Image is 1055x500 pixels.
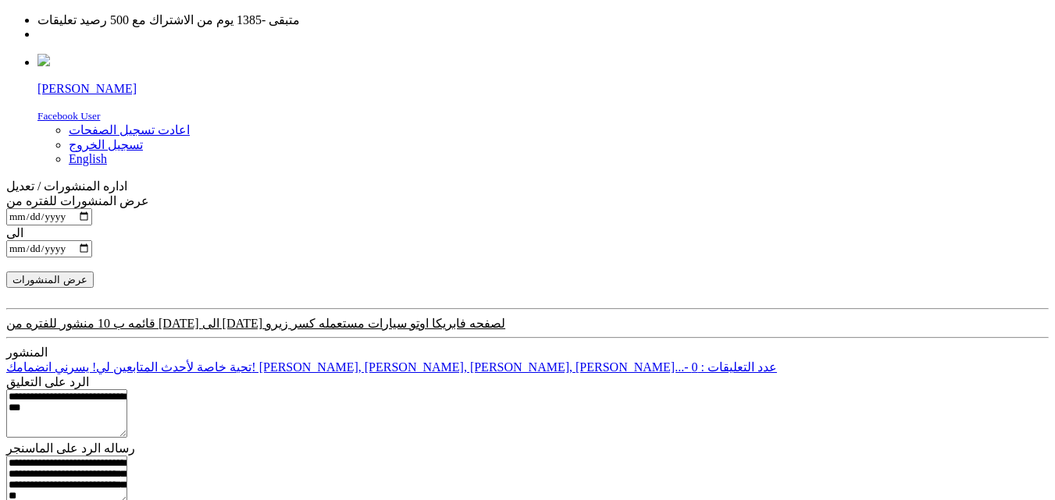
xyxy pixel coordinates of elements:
label: الى [6,226,23,239]
a: تسجيل الخروج [69,138,143,151]
label: رساله الرد على الماسنجر [6,441,135,455]
a: تحية خاصة لأحدث المتابعين لي! يسرني انضمامك! [PERSON_NAME], [PERSON_NAME], [PERSON_NAME], [PERSON... [6,360,777,374]
u: قائمه ب 10 منشور للفتره من [DATE] الى [DATE] لصفحه فابريكا اوتو سيارات مستعمله كسر زيرو [6,317,505,330]
small: Facebook User [37,110,100,122]
button: عرض المنشورات [6,271,94,288]
label: عرض المنشورات للفتره من [6,194,149,207]
header: اداره المنشورات / تعديل [6,179,1049,193]
a: [PERSON_NAME] Facebook User [37,55,1049,122]
label: الرد على التعليق [6,375,89,388]
p: [PERSON_NAME] [37,82,1049,96]
img: saved_resource [37,54,50,66]
a: اعادت تسجيل الصفحات [69,123,190,137]
label: المنشور [6,346,48,359]
li: متبقى -1385 يوم من الاشتراك مع 500 رصيد تعليقات [37,12,1049,27]
a: English [69,152,107,165]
